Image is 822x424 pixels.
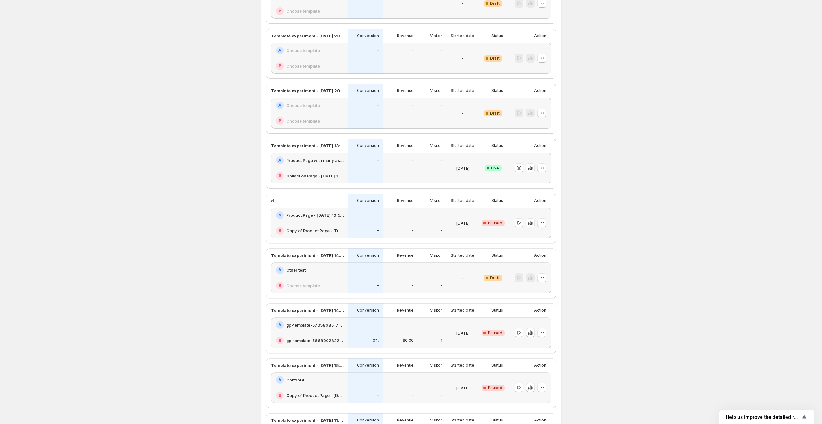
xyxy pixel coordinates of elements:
[534,143,546,148] p: Action
[377,268,379,273] p: -
[286,118,320,124] h2: Choose template
[440,173,442,178] p: -
[534,308,546,313] p: Action
[377,48,379,53] p: -
[534,33,546,38] p: Action
[397,33,414,38] p: Revenue
[286,63,320,69] h2: Choose template
[412,48,414,53] p: -
[451,88,474,93] p: Started date
[279,283,281,288] h2: B
[357,418,379,423] p: Conversion
[440,268,442,273] p: -
[377,377,379,382] p: -
[279,118,281,123] h2: B
[397,418,414,423] p: Revenue
[397,363,414,368] p: Revenue
[412,173,414,178] p: -
[278,377,281,382] h2: A
[490,1,500,6] span: Draft
[412,377,414,382] p: -
[377,322,379,328] p: -
[278,322,281,328] h2: A
[377,118,379,123] p: -
[430,253,442,258] p: Visitor
[534,418,546,423] p: Action
[462,110,464,116] p: -
[271,417,344,423] p: Template experiment - [DATE] 11:35:23
[534,88,546,93] p: Action
[491,198,503,203] p: Status
[286,102,320,109] h2: Choose template
[357,33,379,38] p: Conversion
[279,9,281,14] h2: B
[412,213,414,218] p: -
[490,111,500,116] span: Draft
[430,33,442,38] p: Visitor
[271,252,344,259] p: Template experiment - [DATE] 14:26:35
[377,228,379,233] p: -
[403,338,414,343] p: $0.00
[430,308,442,313] p: Visitor
[412,118,414,123] p: -
[412,393,414,398] p: -
[412,228,414,233] p: -
[373,338,379,343] p: 0%
[440,118,442,123] p: -
[271,362,344,368] p: Template experiment - [DATE] 15:38:27
[440,103,442,108] p: -
[491,143,503,148] p: Status
[451,253,474,258] p: Started date
[271,33,344,39] p: Template experiment - [DATE] 23:02:01
[279,63,281,69] h2: B
[286,377,305,383] h2: Control A
[440,283,442,288] p: -
[440,377,442,382] p: -
[377,213,379,218] p: -
[397,253,414,258] p: Revenue
[451,418,474,423] p: Started date
[357,198,379,203] p: Conversion
[286,267,306,273] h2: Other test
[286,322,344,328] h2: gp-template-570589851733197639
[286,392,344,399] h2: Copy of Product Page - [DATE] 11:25:45
[430,143,442,148] p: Visitor
[726,413,808,421] button: Show survey - Help us improve the detailed report for A/B campaigns
[279,338,281,343] h2: B
[286,47,320,54] h2: Choose template
[451,198,474,203] p: Started date
[397,143,414,148] p: Revenue
[430,363,442,368] p: Visitor
[430,88,442,93] p: Visitor
[491,253,503,258] p: Status
[451,143,474,148] p: Started date
[377,158,379,163] p: -
[534,363,546,368] p: Action
[397,88,414,93] p: Revenue
[430,418,442,423] p: Visitor
[377,63,379,69] p: -
[488,385,502,390] span: Paused
[412,322,414,328] p: -
[726,414,800,420] span: Help us improve the detailed report for A/B campaigns
[278,268,281,273] h2: A
[462,275,464,281] p: -
[488,330,502,335] span: Paused
[488,221,502,226] span: Paused
[271,197,274,204] p: d
[357,143,379,148] p: Conversion
[412,9,414,14] p: -
[357,363,379,368] p: Conversion
[490,56,500,61] span: Draft
[412,103,414,108] p: -
[491,308,503,313] p: Status
[278,158,281,163] h2: A
[430,198,442,203] p: Visitor
[286,212,344,218] h2: Product Page - [DATE] 10:58:20
[278,48,281,53] h2: A
[271,307,344,314] p: Template experiment - [DATE] 14:56:36
[286,282,320,289] h2: Choose template
[491,363,503,368] p: Status
[357,308,379,313] p: Conversion
[278,103,281,108] h2: A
